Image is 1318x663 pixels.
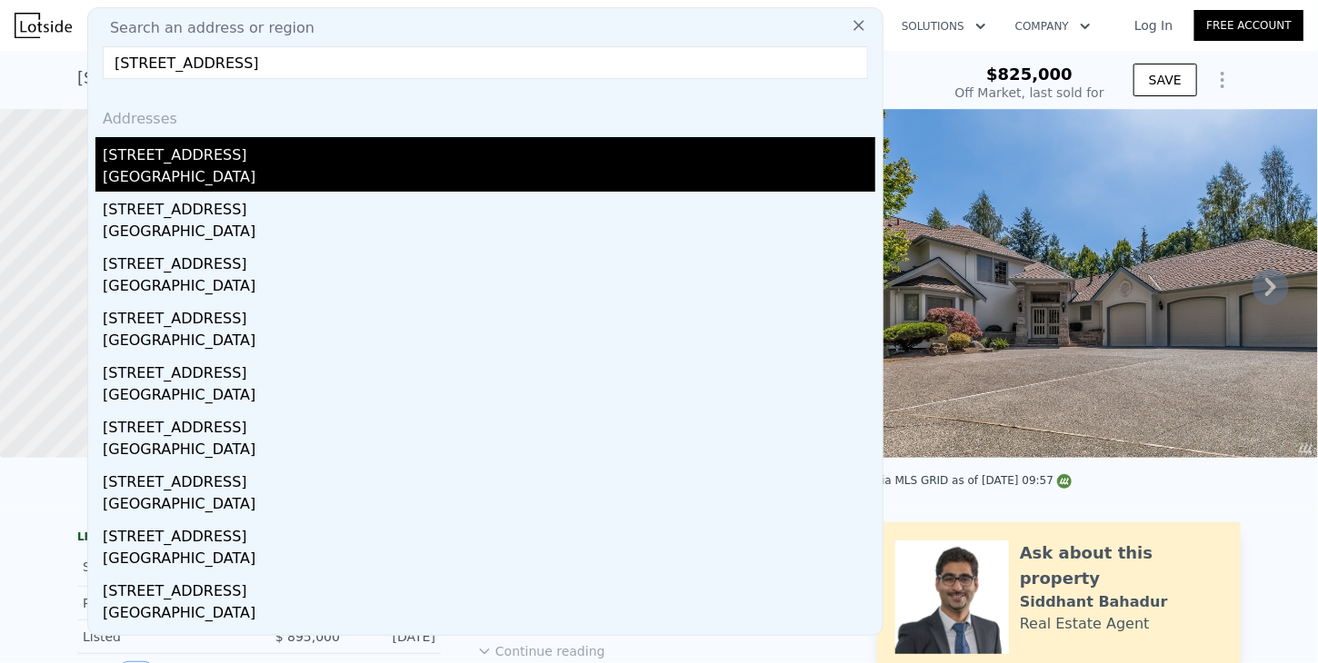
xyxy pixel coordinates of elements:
button: SAVE [1133,64,1197,96]
div: Ask about this property [1020,540,1223,591]
div: [GEOGRAPHIC_DATA] [103,602,875,628]
div: [GEOGRAPHIC_DATA] [103,330,875,355]
span: Search an address or region [95,17,315,39]
div: [GEOGRAPHIC_DATA] [103,384,875,410]
div: [STREET_ADDRESS] [103,410,875,439]
a: Log In [1113,16,1194,35]
a: Free Account [1194,10,1303,41]
div: Off Market, last sold for [955,84,1104,102]
div: Sold [83,555,245,579]
div: [GEOGRAPHIC_DATA] [103,439,875,464]
div: [STREET_ADDRESS] [103,246,875,275]
div: Real Estate Agent [1020,613,1150,635]
img: NWMLS Logo [1057,474,1072,489]
div: [GEOGRAPHIC_DATA] [103,166,875,192]
button: Show Options [1204,62,1241,98]
div: [STREET_ADDRESS] [103,301,875,330]
div: [STREET_ADDRESS] [103,519,875,548]
div: [STREET_ADDRESS][PERSON_NAME] , [GEOGRAPHIC_DATA] , WA 98166 [77,65,652,91]
div: LISTING & SALE HISTORY [77,529,441,548]
button: Company [1001,10,1105,43]
img: Lotside [15,13,72,38]
input: Enter an address, city, region, neighborhood or zip code [103,46,868,79]
div: [GEOGRAPHIC_DATA] [103,275,875,301]
div: [STREET_ADDRESS] [103,192,875,221]
div: [STREET_ADDRESS] [103,137,875,166]
div: [STREET_ADDRESS] [103,355,875,384]
div: [GEOGRAPHIC_DATA] [103,221,875,246]
button: Continue reading [477,642,605,660]
div: [STREET_ADDRESS] [103,628,875,657]
div: [DATE] [354,628,435,646]
div: [STREET_ADDRESS] [103,573,875,602]
div: Listed [83,628,245,646]
div: Addresses [95,94,875,137]
div: Price Decrease [83,594,245,612]
div: [GEOGRAPHIC_DATA] [103,548,875,573]
span: $ 895,000 [275,629,340,644]
button: Solutions [887,10,1001,43]
div: Siddhant Bahadur [1020,591,1168,613]
div: [GEOGRAPHIC_DATA] [103,493,875,519]
div: [STREET_ADDRESS] [103,464,875,493]
span: $825,000 [986,64,1073,84]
